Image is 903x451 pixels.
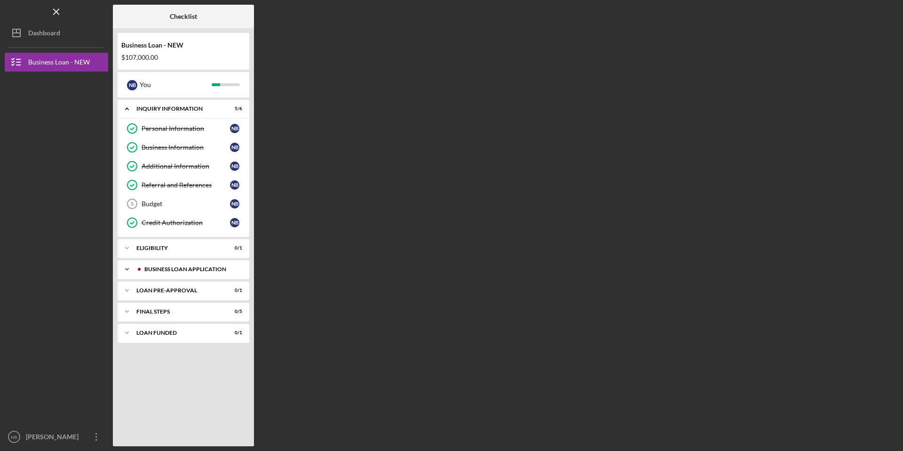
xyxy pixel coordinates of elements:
[230,143,239,152] div: N B
[122,194,245,213] a: 5BudgetNB
[225,245,242,251] div: 0 / 1
[122,213,245,232] a: Credit AuthorizationNB
[225,309,242,314] div: 0 / 5
[127,80,137,90] div: N B
[122,138,245,157] a: Business InformationNB
[170,13,197,20] b: Checklist
[230,199,239,209] div: N B
[142,219,230,226] div: Credit Authorization
[136,330,219,336] div: LOAN FUNDED
[11,435,17,440] text: NB
[121,41,246,49] div: Business Loan - NEW
[122,119,245,138] a: Personal InformationNB
[136,309,219,314] div: FINAL STEPS
[121,54,246,61] div: $107,000.00
[122,157,245,176] a: Additional InformationNB
[142,181,230,189] div: Referral and References
[230,218,239,227] div: N B
[225,288,242,293] div: 0 / 1
[142,125,230,132] div: Personal Information
[230,124,239,133] div: N B
[28,24,60,45] div: Dashboard
[5,427,108,446] button: NB[PERSON_NAME]
[5,53,108,72] button: Business Loan - NEW
[142,200,230,208] div: Budget
[144,266,238,272] div: BUSINESS LOAN APPLICATION
[230,180,239,190] div: N B
[142,162,230,170] div: Additional Information
[5,24,108,42] button: Dashboard
[136,288,219,293] div: LOAN PRE-APPROVAL
[136,245,219,251] div: ELIGIBILITY
[225,106,242,112] div: 5 / 6
[140,77,212,93] div: You
[230,161,239,171] div: N B
[24,427,85,449] div: [PERSON_NAME]
[122,176,245,194] a: Referral and ReferencesNB
[131,201,134,207] tspan: 5
[136,106,219,112] div: INQUIRY INFORMATION
[142,144,230,151] div: Business Information
[28,53,90,74] div: Business Loan - NEW
[225,330,242,336] div: 0 / 1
